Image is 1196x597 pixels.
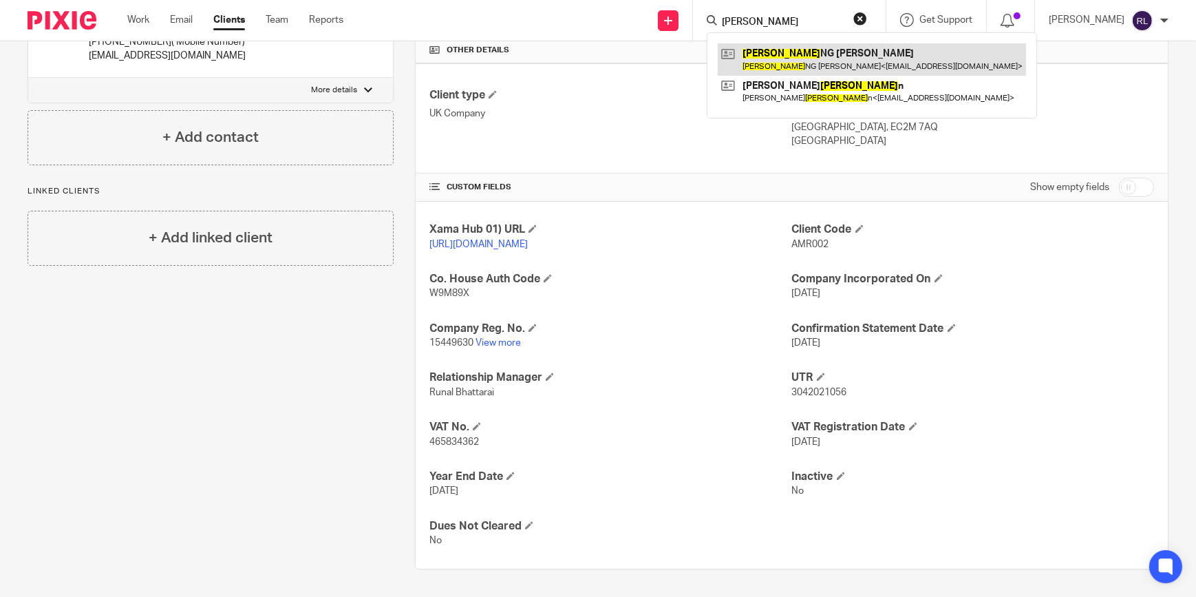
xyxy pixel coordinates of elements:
[429,289,469,298] span: W9M89X
[792,289,821,298] span: [DATE]
[792,388,847,397] span: 3042021056
[28,11,96,30] img: Pixie
[792,240,829,249] span: AMR002
[429,486,458,496] span: [DATE]
[127,13,149,27] a: Work
[429,182,791,193] h4: CUSTOM FIELDS
[309,13,343,27] a: Reports
[429,272,791,286] h4: Co. House Auth Code
[266,13,288,27] a: Team
[792,338,821,348] span: [DATE]
[792,420,1154,434] h4: VAT Registration Date
[429,437,479,447] span: 465834362
[792,437,821,447] span: [DATE]
[792,272,1154,286] h4: Company Incorporated On
[429,470,791,484] h4: Year End Date
[1131,10,1153,32] img: svg%3E
[429,420,791,434] h4: VAT No.
[429,536,442,545] span: No
[429,388,494,397] span: Runal Bhattarai
[792,370,1154,385] h4: UTR
[447,45,509,56] span: Other details
[853,12,867,25] button: Clear
[89,49,246,63] p: [EMAIL_ADDRESS][DOMAIN_NAME]
[792,322,1154,336] h4: Confirmation Statement Date
[429,240,528,249] a: [URL][DOMAIN_NAME]
[89,35,246,49] p: [PHONE_NUMBER]( Mobile Number)
[429,370,791,385] h4: Relationship Manager
[429,338,473,348] span: 15449630
[429,107,791,121] p: UK Company
[476,338,521,348] a: View more
[170,13,193,27] a: Email
[149,227,273,249] h4: + Add linked client
[919,15,972,25] span: Get Support
[213,13,245,27] a: Clients
[162,127,259,148] h4: + Add contact
[792,222,1154,237] h4: Client Code
[792,470,1154,484] h4: Inactive
[429,222,791,237] h4: Xama Hub 01) URL
[429,519,791,534] h4: Dues Not Cleared
[429,88,791,103] h4: Client type
[28,186,394,197] p: Linked clients
[429,322,791,336] h4: Company Reg. No.
[720,17,844,29] input: Search
[1030,180,1109,194] label: Show empty fields
[792,486,804,496] span: No
[311,85,357,96] p: More details
[792,121,1154,134] p: [GEOGRAPHIC_DATA], EC2M 7AQ
[792,134,1154,148] p: [GEOGRAPHIC_DATA]
[1049,13,1124,27] p: [PERSON_NAME]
